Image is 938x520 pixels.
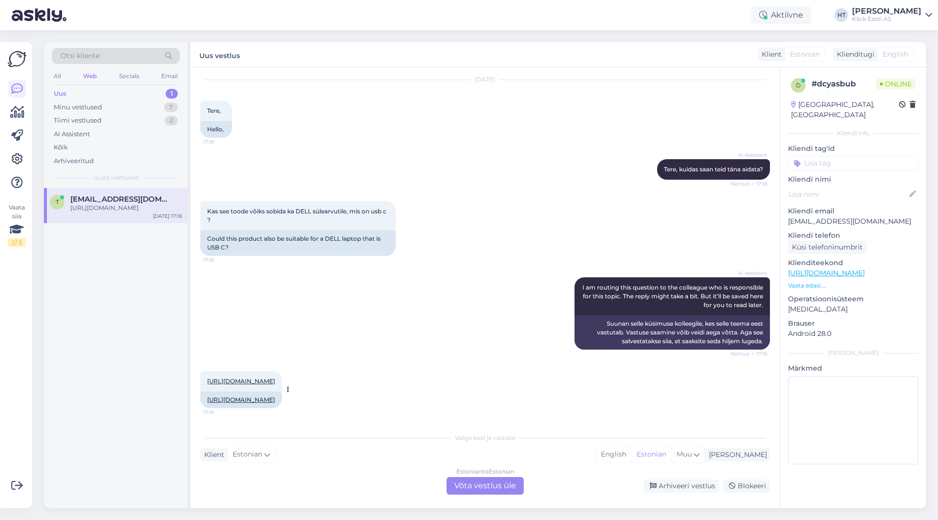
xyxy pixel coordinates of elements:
[788,230,918,241] p: Kliendi telefon
[723,479,770,493] div: Blokeeri
[677,450,692,458] span: Muu
[788,318,918,329] p: Brauser
[165,116,178,125] div: 2
[200,450,224,460] div: Klient
[70,195,172,204] span: toomrobin@gmail.com
[447,477,524,495] div: Võta vestlus üle
[631,447,671,462] div: Estonian
[596,447,631,462] div: English
[93,173,139,182] span: Uued vestlused
[790,49,820,60] span: Estonian
[8,203,25,247] div: Vaata siia
[117,70,141,83] div: Socials
[203,256,240,264] span: 17:18
[153,212,182,220] div: [DATE] 17:18
[644,479,719,493] div: Arhiveeri vestlus
[788,241,867,254] div: Küsi telefoninumbrit
[207,396,275,403] a: [URL][DOMAIN_NAME]
[52,70,63,83] div: All
[852,7,921,15] div: [PERSON_NAME]
[200,75,770,84] div: [DATE]
[705,450,767,460] div: [PERSON_NAME]
[788,269,865,277] a: [URL][DOMAIN_NAME]
[883,49,908,60] span: English
[56,198,59,206] span: t
[70,204,182,212] div: [URL][DOMAIN_NAME]
[876,79,916,89] span: Online
[54,156,94,166] div: Arhiveeritud
[788,129,918,138] div: Kliendi info
[582,284,765,309] span: I am routing this question to the colleague who is responsible for this topic. The reply might ta...
[730,350,767,357] span: Nähtud ✓ 17:18
[199,48,240,61] label: Uus vestlus
[54,89,66,99] div: Uus
[664,166,763,173] span: Tere, kuidas saan teid täna aidata?
[207,107,221,114] span: Tere,
[730,270,767,277] span: AI Assistent
[788,216,918,227] p: [EMAIL_ADDRESS][DOMAIN_NAME]
[200,230,396,256] div: Could this product also be suitable for a DELL laptop that is USB C?
[61,51,100,61] span: Otsi kliente
[575,315,770,350] div: Suunan selle küsimuse kolleegile, kes selle teema eest vastutab. Vastuse saamine võib veidi aega ...
[758,49,782,60] div: Klient
[159,70,180,83] div: Email
[166,89,178,99] div: 1
[456,467,514,476] div: Estonian to Estonian
[788,294,918,304] p: Operatsioonisüsteem
[203,138,240,146] span: 17:18
[207,377,275,385] a: [URL][DOMAIN_NAME]
[200,434,770,442] div: Valige keel ja vastake
[788,349,918,357] div: [PERSON_NAME]
[833,49,874,60] div: Klienditugi
[834,8,848,22] div: HT
[788,144,918,154] p: Kliendi tag'id
[788,206,918,216] p: Kliendi email
[788,281,918,290] p: Vaata edasi ...
[203,409,240,416] span: 17:18
[81,70,99,83] div: Web
[811,78,876,90] div: # dcyasbub
[54,103,102,112] div: Minu vestlused
[54,116,102,125] div: Tiimi vestlused
[852,15,921,23] div: Klick Eesti AS
[8,50,26,68] img: Askly Logo
[8,238,25,247] div: 2 / 3
[233,449,262,460] span: Estonian
[788,304,918,314] p: [MEDICAL_DATA]
[788,329,918,339] p: Android 28.0
[164,103,178,112] div: 7
[54,143,68,152] div: Kõik
[796,82,801,89] span: d
[788,174,918,185] p: Kliendi nimi
[207,208,388,224] span: Kas see toode võiks sobida ka DELL sülearvutile, mis on usb c ?
[200,121,232,138] div: Hello,
[730,180,767,187] span: Nähtud ✓ 17:18
[788,363,918,374] p: Märkmed
[789,189,907,200] input: Lisa nimi
[852,7,932,23] a: [PERSON_NAME]Klick Eesti AS
[751,6,811,24] div: Aktiivne
[788,156,918,170] input: Lisa tag
[54,129,90,139] div: AI Assistent
[730,151,767,159] span: AI Assistent
[791,100,899,120] div: [GEOGRAPHIC_DATA], [GEOGRAPHIC_DATA]
[788,258,918,268] p: Klienditeekond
